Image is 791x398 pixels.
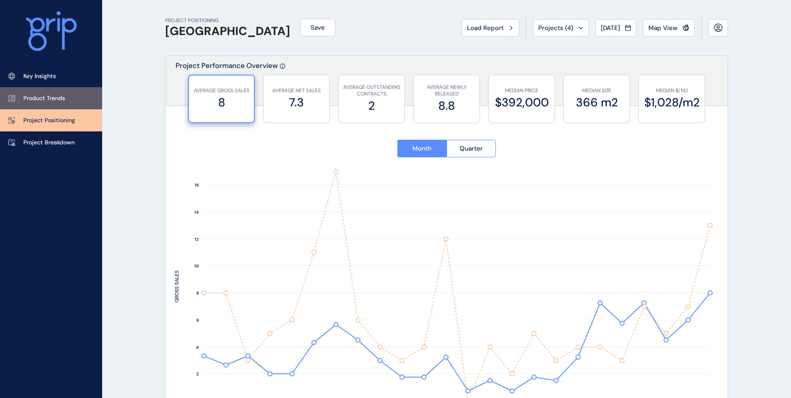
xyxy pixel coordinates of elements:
label: 2 [343,98,400,114]
label: $1,028/m2 [643,94,701,111]
p: Key Insights [23,72,56,81]
span: Load Report [467,24,504,32]
p: MEDIAN $/M2 [643,87,701,94]
text: 8 [196,290,199,296]
p: Project Positioning [23,116,75,125]
p: Product Trends [23,94,65,103]
p: AVERAGE NET SALES [268,87,325,94]
p: AVERAGE OUTSTANDING CONTRACTS [343,84,400,98]
p: MEDIAN PRICE [493,87,550,94]
p: Project Breakdown [23,139,75,147]
text: 4 [196,345,199,350]
p: AVERAGE NEWLY RELEASED [418,84,475,98]
text: 2 [196,371,199,377]
button: Save [300,19,335,36]
button: Map View [643,19,695,37]
text: 6 [196,317,199,323]
button: Projects (4) [533,19,589,37]
p: PROJECT POSITIONING [165,17,290,24]
span: Save [311,23,325,32]
span: Month [412,144,432,153]
h1: [GEOGRAPHIC_DATA] [165,24,290,38]
button: Month [397,140,447,157]
p: Project Performance Overview [176,61,278,106]
label: 366 m2 [568,94,625,111]
button: Load Report [462,19,519,37]
text: 10 [194,263,199,269]
span: Map View [648,24,678,32]
label: $392,000 [493,94,550,111]
text: 12 [195,237,199,242]
span: [DATE] [601,24,620,32]
label: 8.8 [418,98,475,114]
span: Projects ( 4 ) [538,24,573,32]
span: Quarter [460,144,483,153]
button: Quarter [447,140,496,157]
text: GROSS SALES [173,270,180,302]
button: [DATE] [595,19,636,37]
label: 8 [193,94,250,111]
text: 14 [194,209,199,215]
p: MEDIAN SIZE [568,87,625,94]
p: AVERAGE GROSS SALES [193,87,250,94]
text: 16 [195,182,199,188]
label: 7.3 [268,94,325,111]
